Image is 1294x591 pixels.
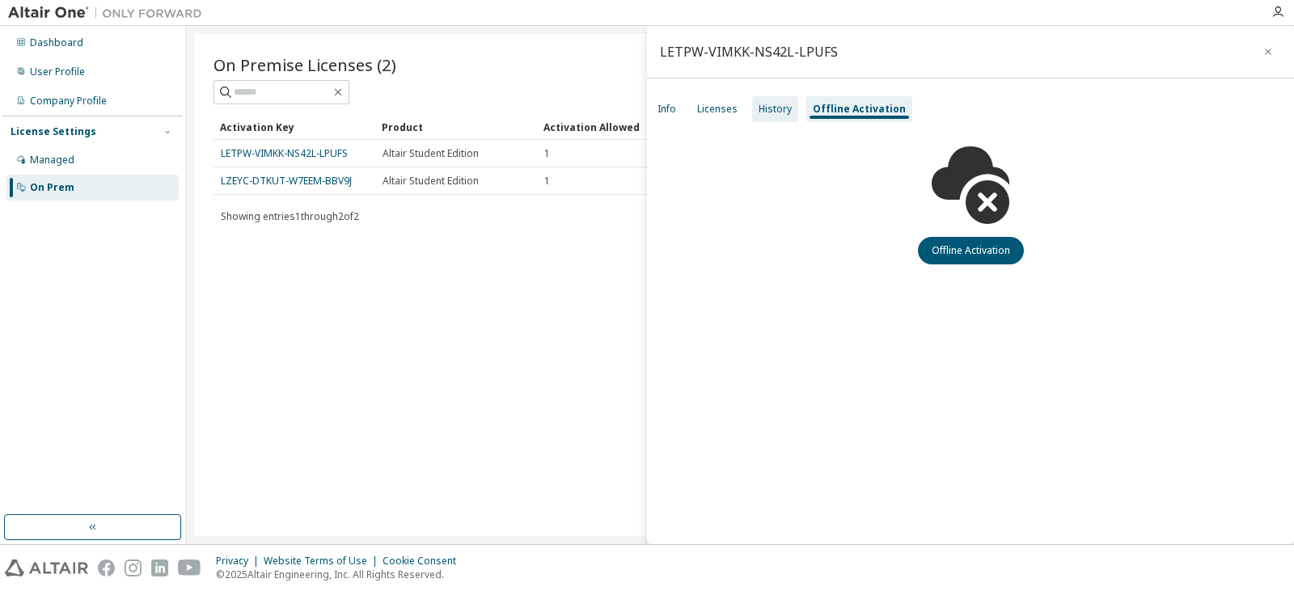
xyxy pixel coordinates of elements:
p: © 2025 Altair Engineering, Inc. All Rights Reserved. [216,568,466,581]
div: Managed [30,154,74,167]
img: linkedin.svg [151,559,168,576]
a: LZEYC-DTKUT-W7EEM-BBV9J [221,174,352,188]
div: Info [658,103,676,116]
div: On Prem [30,181,74,194]
div: LETPW-VIMKK-NS42L-LPUFS [660,45,838,58]
img: altair_logo.svg [5,559,88,576]
div: Offline Activation [813,103,906,116]
span: Altair Student Edition [383,147,479,160]
button: Offline Activation [918,237,1024,264]
div: History [759,103,792,116]
div: Activation Key [220,114,369,140]
span: 1 [544,147,550,160]
div: Cookie Consent [383,555,466,568]
div: Licenses [697,103,738,116]
div: License Settings [11,125,96,138]
span: Showing entries 1 through 2 of 2 [221,209,359,223]
img: facebook.svg [98,559,115,576]
div: User Profile [30,65,85,78]
span: 1 [544,175,550,188]
img: Altair One [8,5,210,21]
span: On Premise Licenses (2) [214,53,396,76]
img: instagram.svg [125,559,142,576]
a: LETPW-VIMKK-NS42L-LPUFS [221,146,348,160]
div: Company Profile [30,95,107,108]
div: Product [382,114,531,140]
div: Activation Allowed [543,114,692,140]
div: Privacy [216,555,264,568]
img: youtube.svg [178,559,201,576]
span: Altair Student Edition [383,175,479,188]
div: Dashboard [30,36,83,49]
div: Website Terms of Use [264,555,383,568]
